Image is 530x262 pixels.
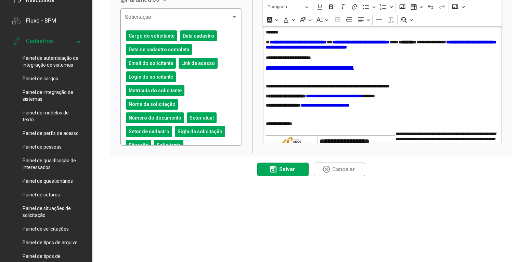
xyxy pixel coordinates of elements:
button: Parágrafo [264,2,312,12]
mat-chip: Número do documento [126,112,184,123]
mat-chip: Setor atual [187,112,217,123]
mat-chip: Setor de cadastro [126,126,172,137]
div: Fluxo - BPM [26,17,56,24]
span: Painel de situações de solicitação [23,205,80,219]
button: Salvar [257,163,309,176]
img: uR8aPOH4uUmi2qUsKeBePrhfyYy+QD8L7Ar09Cj0WQ6AAAAAElFTkSuQmCC [279,137,305,156]
mat-chip: Data cadastro [180,30,217,41]
div: Área de edição do editor: main [263,5,502,179]
mat-chip: Solicitante [154,140,183,151]
mat-chip: Nome da solicitação [126,99,178,110]
span: Painel de tipos de arquivo [23,239,78,246]
span: Salvar [279,166,295,173]
mat-chip: Cargo do solicitante [126,30,177,41]
mat-chip: Link de acesso [179,58,218,69]
mat-chip: Login do solicitante [126,71,176,82]
span: Painel de pessoas [23,143,62,150]
span: Painel de questionários [23,178,73,184]
mat-chip: Situação [126,140,151,151]
span: Painel de perfis de acesso [23,130,79,137]
mat-icon: highlight_off [322,165,331,174]
div: Cadastros [26,38,53,44]
span: Solicitação [125,14,151,20]
span: Painel de setores [23,191,60,198]
mat-chip: Email do solicitante [126,58,176,69]
button: Cancelar [314,163,365,176]
span: Painel de cargos [23,75,58,82]
mat-icon: save [269,165,277,174]
span: Painel de modelos de texto [23,109,80,123]
mat-chip: Data de cadastro completa [126,44,192,55]
mat-chip: Sigla da solicitação [175,126,225,137]
span: Painel de solicitações [23,225,69,232]
span: Painel de integração de sistemas [23,89,80,102]
span: Painel de autenticação de integração de sistemas [23,55,80,68]
span: Cancelar [332,166,355,173]
mat-expansion-panel-header: Cadastros [12,31,80,51]
span: Parágrafo [268,3,303,11]
mat-chip: Matrícula do solicitante [126,85,184,96]
span: Painel de qualificação de interessados [23,157,80,171]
